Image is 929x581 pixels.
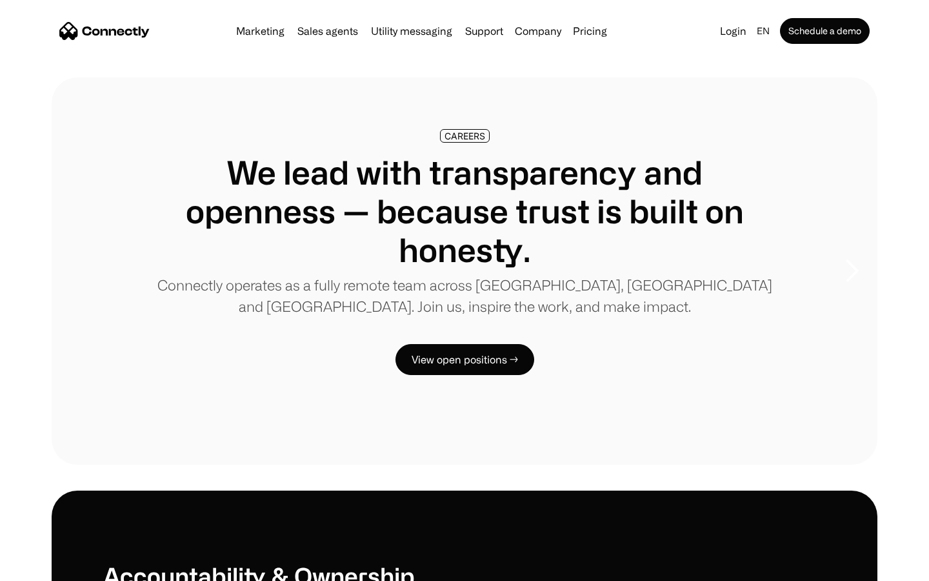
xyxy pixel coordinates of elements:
a: Marketing [231,26,290,36]
a: Login [715,22,752,40]
div: carousel [52,77,877,465]
div: en [752,22,777,40]
a: home [59,21,150,41]
h1: We lead with transparency and openness — because trust is built on honesty. [155,153,774,269]
p: Connectly operates as a fully remote team across [GEOGRAPHIC_DATA], [GEOGRAPHIC_DATA] and [GEOGRA... [155,274,774,317]
a: Support [460,26,508,36]
div: next slide [826,207,877,336]
div: Company [511,22,565,40]
a: Utility messaging [366,26,457,36]
ul: Language list [26,558,77,576]
div: en [757,22,770,40]
a: Pricing [568,26,612,36]
div: Company [515,22,561,40]
a: Sales agents [292,26,363,36]
a: Schedule a demo [780,18,870,44]
a: View open positions → [395,344,534,375]
aside: Language selected: English [13,557,77,576]
div: CAREERS [445,131,485,141]
div: 1 of 8 [52,77,877,465]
